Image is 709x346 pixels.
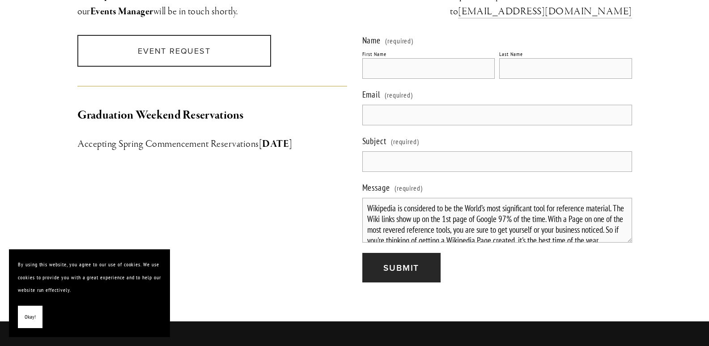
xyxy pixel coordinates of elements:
[391,133,420,150] span: (required)
[9,249,170,337] section: Cookie banner
[18,306,42,329] button: Okay!
[259,138,293,150] strong: [DATE]
[362,35,381,46] span: Name
[77,106,347,125] h2: Graduation Weekend Reservations
[395,180,423,196] span: (required)
[362,253,441,283] button: SubmitSubmit
[385,87,413,103] span: (required)
[385,37,414,44] span: (required)
[362,51,387,57] div: First Name
[383,261,419,274] span: Submit
[90,5,153,18] strong: Events Manager
[25,311,36,324] span: Okay!
[362,89,381,100] span: Email
[18,258,161,297] p: By using this website, you agree to our use of cookies. We use cookies to provide you with a grea...
[362,182,391,193] span: Message
[77,136,347,152] h3: Accepting Spring Commencement Reservations
[362,136,387,146] span: Subject
[458,5,632,18] a: [EMAIL_ADDRESS][DOMAIN_NAME]
[499,51,523,57] div: Last Name
[77,35,272,67] a: Event Request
